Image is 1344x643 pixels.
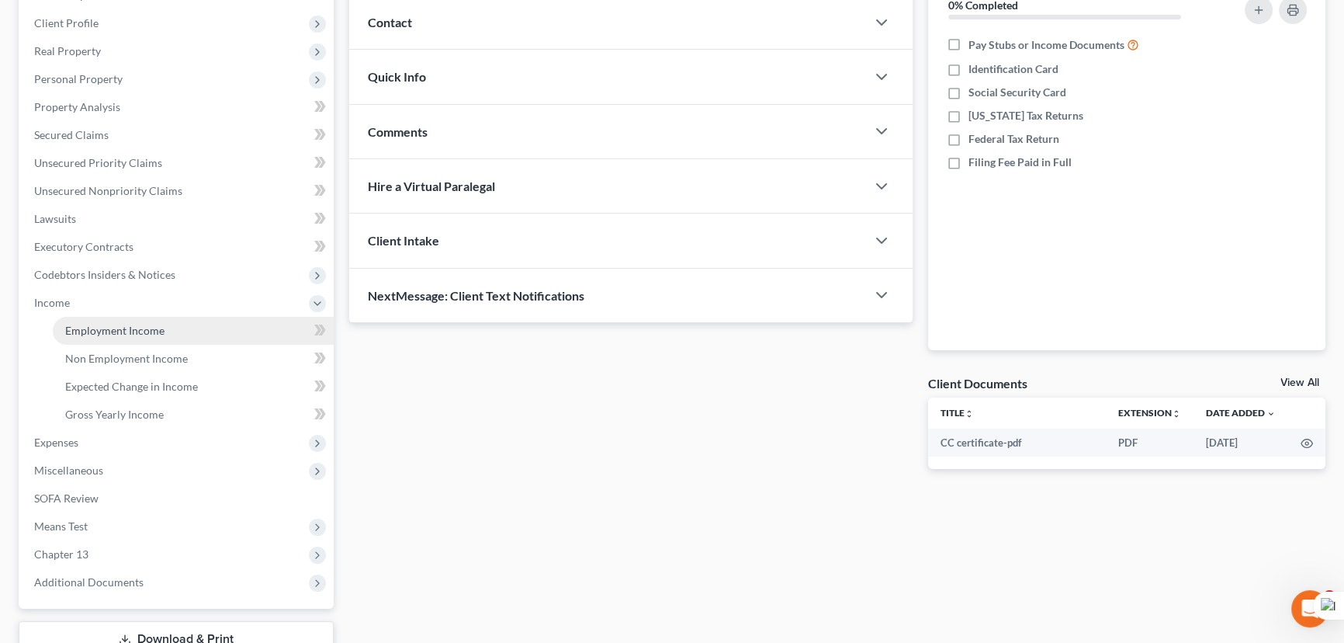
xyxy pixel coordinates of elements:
[34,575,144,589] span: Additional Documents
[22,485,334,513] a: SOFA Review
[1280,377,1319,388] a: View All
[22,149,334,177] a: Unsecured Priority Claims
[34,128,109,141] span: Secured Claims
[1266,409,1276,419] i: expand_more
[34,156,162,169] span: Unsecured Priority Claims
[368,15,412,30] span: Contact
[34,100,120,113] span: Property Analysis
[34,464,103,477] span: Miscellaneous
[1291,590,1328,627] iframe: Intercom live chat
[65,408,164,421] span: Gross Yearly Income
[53,345,334,373] a: Non Employment Income
[65,352,188,365] span: Non Employment Income
[34,44,101,57] span: Real Property
[368,124,428,139] span: Comments
[22,93,334,121] a: Property Analysis
[53,317,334,345] a: Employment Income
[53,401,334,429] a: Gross Yearly Income
[22,121,334,149] a: Secured Claims
[65,324,165,337] span: Employment Income
[65,380,198,393] span: Expected Change in Income
[22,233,334,261] a: Executory Contracts
[1206,407,1276,419] a: Date Added expand_more
[968,131,1059,147] span: Federal Tax Return
[53,373,334,401] a: Expected Change in Income
[1193,429,1288,457] td: [DATE]
[1323,590,1335,603] span: 3
[368,179,495,193] span: Hire a Virtual Paralegal
[940,407,974,419] a: Titleunfold_more
[34,72,123,85] span: Personal Property
[34,547,88,561] span: Chapter 13
[968,85,1066,100] span: Social Security Card
[34,16,99,30] span: Client Profile
[34,212,76,225] span: Lawsuits
[968,61,1058,77] span: Identification Card
[34,268,175,281] span: Codebtors Insiders & Notices
[928,429,1107,457] td: CC certificate-pdf
[1106,429,1193,457] td: PDF
[34,240,133,253] span: Executory Contracts
[968,37,1124,53] span: Pay Stubs or Income Documents
[368,69,426,84] span: Quick Info
[22,177,334,205] a: Unsecured Nonpriority Claims
[1118,407,1181,419] a: Extensionunfold_more
[34,492,99,505] span: SOFA Review
[34,436,78,449] span: Expenses
[968,155,1072,170] span: Filing Fee Paid in Full
[34,184,182,197] span: Unsecured Nonpriority Claims
[968,108,1083,123] span: [US_STATE] Tax Returns
[965,409,974,419] i: unfold_more
[1172,409,1181,419] i: unfold_more
[368,288,584,303] span: NextMessage: Client Text Notifications
[928,375,1027,391] div: Client Documents
[34,296,70,309] span: Income
[22,205,334,233] a: Lawsuits
[34,520,88,533] span: Means Test
[368,233,439,248] span: Client Intake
